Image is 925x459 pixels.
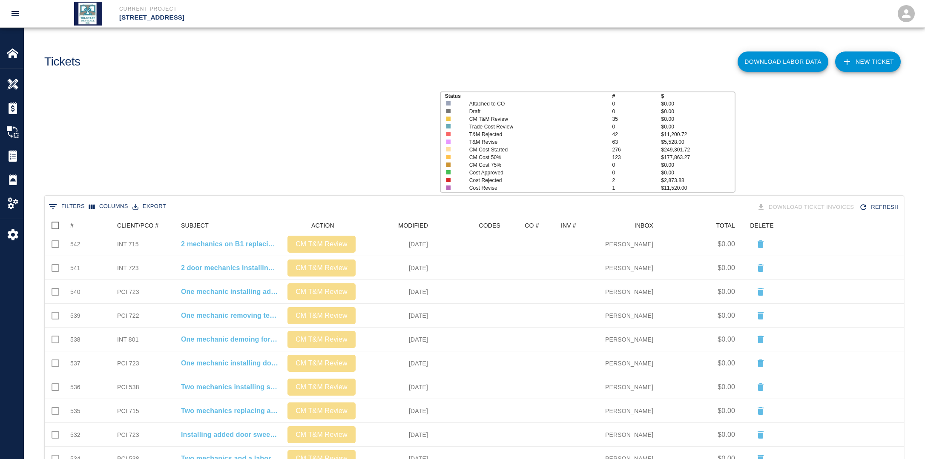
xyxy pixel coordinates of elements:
div: 541 [70,264,80,272]
div: CO # [505,219,557,232]
p: 35 [612,115,661,123]
div: [DATE] [360,256,432,280]
p: $0.00 [718,287,735,297]
p: CM T&M Review [291,334,352,345]
p: $0.00 [661,169,735,177]
p: $0.00 [661,108,735,115]
div: CLIENT/PCO # [113,219,177,232]
p: CM T&M Review [291,382,352,392]
div: CLIENT/PCO # [117,219,159,232]
p: CM T&M Review [291,239,352,249]
p: CM T&M Review [291,430,352,440]
p: [STREET_ADDRESS] [119,13,508,23]
p: Current Project [119,5,508,13]
div: SUBJECT [181,219,209,232]
p: Status [445,92,612,100]
p: $0.00 [718,358,735,368]
p: Trade Cost Review [469,123,598,131]
div: ACTION [311,219,334,232]
a: NEW TICKET [835,51,901,72]
a: 2 mechanics on B1 replacing damaged ceiling tiles again [181,239,279,249]
div: [PERSON_NAME] [606,256,658,280]
div: [DATE] [360,304,432,328]
div: [PERSON_NAME] [606,304,658,328]
p: 63 [612,138,661,146]
p: $5,528.00 [661,138,735,146]
p: CM Cost 75% [469,161,598,169]
button: Download Labor Data [738,51,828,72]
p: CM T&M Review [291,311,352,321]
p: $177,863.27 [661,154,735,161]
a: One mechanic installing door sweeps and gaskets added in single... [181,358,279,368]
p: 1 [612,184,661,192]
div: [DATE] [360,375,432,399]
div: 542 [70,240,80,248]
p: $0.00 [661,123,735,131]
button: Select columns [87,200,130,213]
p: $0.00 [661,161,735,169]
div: 540 [70,288,80,296]
a: 2 door mechanics installing mullions at B1001-A/B [181,263,279,273]
div: [PERSON_NAME] [606,328,658,351]
div: INBOX [606,219,658,232]
p: $2,873.88 [661,177,735,184]
p: # [612,92,661,100]
div: [DATE] [360,351,432,375]
button: Show filters [46,200,87,214]
p: Cost Approved [469,169,598,177]
div: [DATE] [360,423,432,447]
p: Installing added door sweeps single bathrooms 8th floor down. Remove... [181,430,279,440]
a: Two mechanics replacing and repairing damaged ceiling tiles again on... [181,406,279,416]
div: ACTION [283,219,360,232]
p: $249,301.72 [661,146,735,154]
div: MODIFIED [360,219,432,232]
p: One mechanic removing temp door and installing new door and... [181,311,279,321]
p: One mechanic installing added door sweeps and gaskets on single... [181,287,279,297]
p: Cost Revise [469,184,598,192]
div: 535 [70,407,80,415]
p: $0.00 [718,382,735,392]
p: Cost Rejected [469,177,598,184]
div: CODES [432,219,505,232]
p: 42 [612,131,661,138]
div: [DATE] [360,280,432,304]
p: $0.00 [718,311,735,321]
button: Refresh [857,200,902,215]
div: [DATE] [360,328,432,351]
h1: Tickets [44,55,80,69]
div: [PERSON_NAME] [606,399,658,423]
div: CODES [479,219,500,232]
p: CM Cost Started [469,146,598,154]
div: Tickets download in groups of 15 [755,200,858,215]
p: CM Cost 50% [469,154,598,161]
p: T&M Rejected [469,131,598,138]
p: $0.00 [718,334,735,345]
p: CM T&M Review [291,406,352,416]
div: INV # [561,219,576,232]
p: $0.00 [718,239,735,249]
p: $11,200.72 [661,131,735,138]
p: 0 [612,108,661,115]
a: One mechanic demoing for install of new shade pocket and... [181,334,279,345]
div: INT 723 [117,264,139,272]
div: [PERSON_NAME] [606,280,658,304]
iframe: Chat Widget [882,418,925,459]
p: $0.00 [718,263,735,273]
div: PCI 538 [117,383,139,391]
p: $0.00 [718,430,735,440]
p: $11,520.00 [661,184,735,192]
div: [PERSON_NAME] [606,375,658,399]
div: 536 [70,383,80,391]
div: MODIFIED [398,219,428,232]
div: DELETE [750,219,773,232]
div: SUBJECT [177,219,283,232]
p: 0 [612,100,661,108]
button: Export [130,200,168,213]
div: CO # [525,219,539,232]
p: 0 [612,161,661,169]
div: INT 801 [117,335,139,344]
